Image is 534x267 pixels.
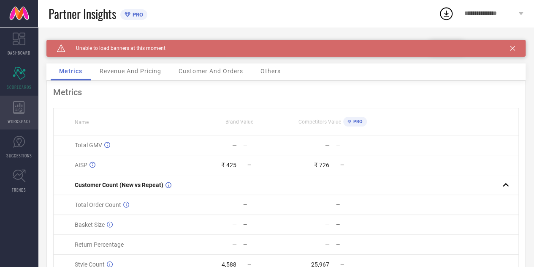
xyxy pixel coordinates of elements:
[75,182,163,188] span: Customer Count (New vs Repeat)
[325,142,330,149] div: —
[46,40,131,46] div: Brand
[75,221,105,228] span: Basket Size
[243,242,286,248] div: —
[75,142,102,149] span: Total GMV
[8,50,30,56] span: DASHBOARD
[7,84,32,90] span: SCORECARDS
[325,241,330,248] div: —
[340,162,344,168] span: —
[243,222,286,228] div: —
[314,162,329,168] div: ₹ 726
[75,119,89,125] span: Name
[75,241,124,248] span: Return Percentage
[53,87,519,97] div: Metrics
[179,68,243,74] span: Customer And Orders
[298,119,341,125] span: Competitors Value
[243,202,286,208] div: —
[232,142,237,149] div: —
[75,201,121,208] span: Total Order Count
[6,152,32,159] span: SUGGESTIONS
[439,6,454,21] div: Open download list
[247,162,251,168] span: —
[225,119,253,125] span: Brand Value
[243,142,286,148] div: —
[336,222,379,228] div: —
[65,45,165,51] span: Unable to load banners at this moment
[12,187,26,193] span: TRENDS
[325,201,330,208] div: —
[351,119,363,124] span: PRO
[221,162,236,168] div: ₹ 425
[8,118,31,124] span: WORKSPACE
[232,201,237,208] div: —
[100,68,161,74] span: Revenue And Pricing
[232,241,237,248] div: —
[325,221,330,228] div: —
[130,11,143,18] span: PRO
[49,5,116,22] span: Partner Insights
[59,68,82,74] span: Metrics
[336,142,379,148] div: —
[336,242,379,248] div: —
[336,202,379,208] div: —
[75,162,87,168] span: AISP
[232,221,237,228] div: —
[260,68,281,74] span: Others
